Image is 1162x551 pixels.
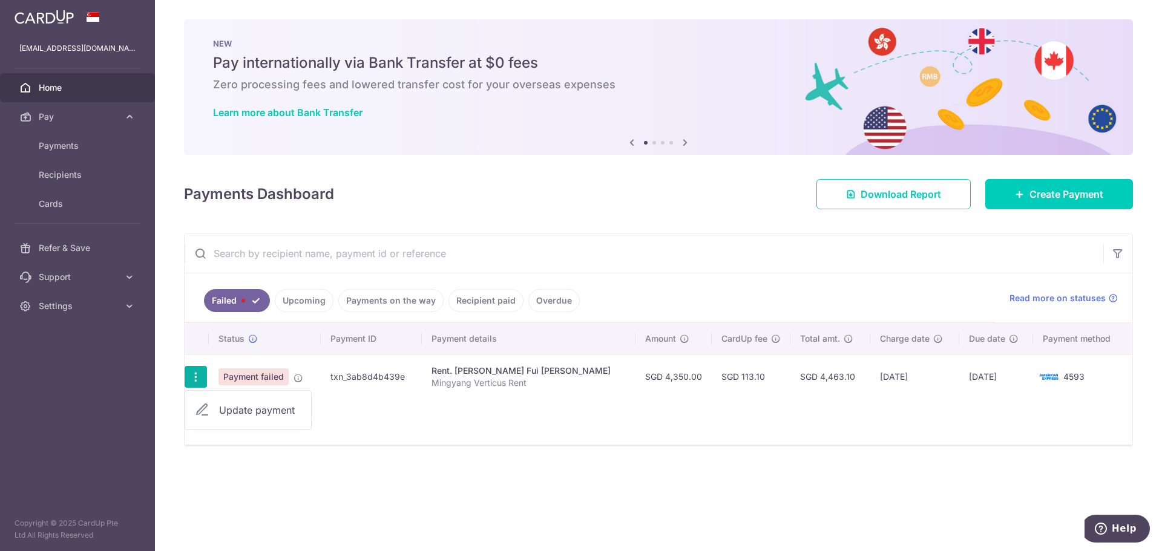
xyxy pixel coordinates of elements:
[213,39,1104,48] p: NEW
[528,289,580,312] a: Overdue
[635,354,712,399] td: SGD 4,350.00
[39,82,119,94] span: Home
[1085,515,1150,545] iframe: Opens a widget where you can find more information
[1037,370,1061,384] img: Bank Card
[432,377,626,389] p: Mingyang Verticus Rent
[422,323,635,354] th: Payment details
[448,289,524,312] a: Recipient paid
[1029,187,1103,201] span: Create Payment
[213,53,1104,73] h5: Pay internationally via Bank Transfer at $0 fees
[39,169,119,181] span: Recipients
[184,183,334,205] h4: Payments Dashboard
[432,365,626,377] div: Rent. [PERSON_NAME] Fui [PERSON_NAME]
[645,333,676,345] span: Amount
[39,242,119,254] span: Refer & Save
[275,289,333,312] a: Upcoming
[39,300,119,312] span: Settings
[19,42,136,54] p: [EMAIL_ADDRESS][DOMAIN_NAME]
[213,106,363,119] a: Learn more about Bank Transfer
[204,289,270,312] a: Failed
[1033,323,1132,354] th: Payment method
[800,333,840,345] span: Total amt.
[790,354,870,399] td: SGD 4,463.10
[985,179,1133,209] a: Create Payment
[39,198,119,210] span: Cards
[338,289,444,312] a: Payments on the way
[870,354,959,399] td: [DATE]
[816,179,971,209] a: Download Report
[321,323,422,354] th: Payment ID
[185,234,1103,273] input: Search by recipient name, payment id or reference
[969,333,1005,345] span: Due date
[218,333,245,345] span: Status
[712,354,790,399] td: SGD 113.10
[15,10,74,24] img: CardUp
[1063,371,1085,382] span: 4593
[39,271,119,283] span: Support
[218,368,289,385] span: Payment failed
[880,333,930,345] span: Charge date
[861,187,941,201] span: Download Report
[213,77,1104,92] h6: Zero processing fees and lowered transfer cost for your overseas expenses
[1009,292,1118,304] a: Read more on statuses
[721,333,767,345] span: CardUp fee
[1009,292,1106,304] span: Read more on statuses
[321,354,422,399] td: txn_3ab8d4b439e
[184,19,1133,155] img: Bank transfer banner
[39,140,119,152] span: Payments
[959,354,1034,399] td: [DATE]
[39,111,119,123] span: Pay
